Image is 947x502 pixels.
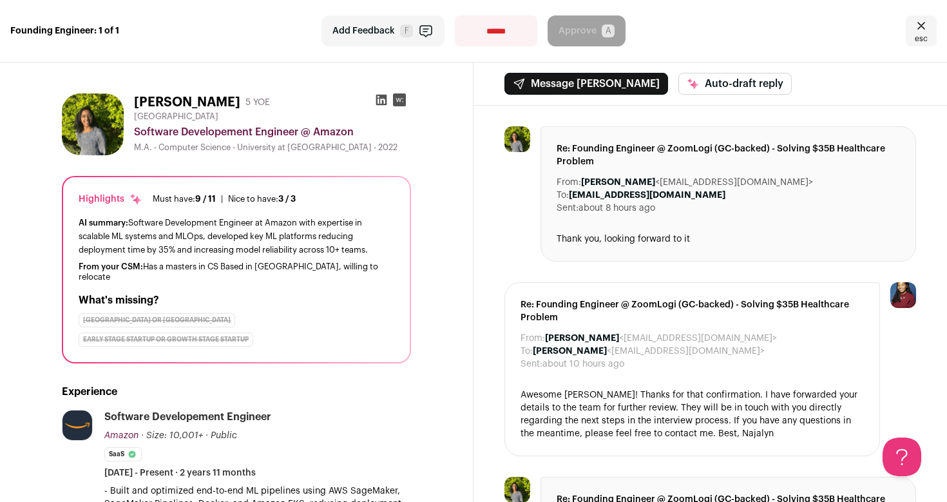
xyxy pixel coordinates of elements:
div: Software Developement Engineer @ Amazon [134,124,411,140]
div: Thank you, looking forward to it [557,233,900,246]
ul: | [153,194,296,204]
b: [EMAIL_ADDRESS][DOMAIN_NAME] [569,191,725,200]
span: Amazon [104,431,139,440]
b: [PERSON_NAME] [545,334,619,343]
a: Close [906,15,937,46]
div: Nice to have: [228,194,296,204]
div: Software Development Engineer at Amazon with expertise in scalable ML systems and MLOps, develope... [79,216,394,256]
div: 5 YOE [245,96,270,109]
img: 3e867a44fb6e0deff815cf15ea7b661a490aab5b587675e9bd0d39e41930cde9 [62,93,124,155]
dt: To: [557,189,569,202]
dt: From: [521,332,545,345]
dt: To: [521,345,533,358]
div: [GEOGRAPHIC_DATA] or [GEOGRAPHIC_DATA] [79,313,235,327]
span: 9 / 11 [195,195,216,203]
b: [PERSON_NAME] [581,178,655,187]
dd: <[EMAIL_ADDRESS][DOMAIN_NAME]> [533,345,765,358]
div: Software Developement Engineer [104,410,271,424]
span: 3 / 3 [278,195,296,203]
img: e36df5e125c6fb2c61edd5a0d3955424ed50ce57e60c515fc8d516ef803e31c7.jpg [62,410,92,440]
button: Add Feedback F [321,15,445,46]
span: [DATE] - Present · 2 years 11 months [104,467,256,479]
span: Re: Founding Engineer @ ZoomLogi (GC-backed) - Solving $35B Healthcare Problem [521,298,864,324]
div: Has a masters in CS Based in [GEOGRAPHIC_DATA], willing to relocate [79,262,394,282]
li: SaaS [104,447,142,461]
dd: <[EMAIL_ADDRESS][DOMAIN_NAME]> [581,176,813,189]
dt: Sent: [521,358,542,371]
button: Auto-draft reply [678,73,792,95]
span: From your CSM: [79,262,143,271]
dd: <[EMAIL_ADDRESS][DOMAIN_NAME]> [545,332,777,345]
span: AI summary: [79,218,128,227]
h1: [PERSON_NAME] [134,93,240,111]
b: [PERSON_NAME] [533,347,607,356]
img: 10010497-medium_jpg [890,282,916,308]
div: M.A. - Computer Science - University at [GEOGRAPHIC_DATA] - 2022 [134,142,411,153]
dt: From: [557,176,581,189]
div: Early Stage Startup or Growth Stage Startup [79,333,253,347]
dd: about 8 hours ago [579,202,655,215]
span: esc [915,34,928,44]
span: F [400,24,413,37]
img: 3e867a44fb6e0deff815cf15ea7b661a490aab5b587675e9bd0d39e41930cde9 [504,126,530,152]
div: Must have: [153,194,216,204]
h2: What's missing? [79,293,394,308]
span: · Size: 10,001+ [141,431,203,440]
dd: about 10 hours ago [542,358,624,371]
strong: Founding Engineer: 1 of 1 [10,24,119,37]
dt: Sent: [557,202,579,215]
span: · [206,429,208,442]
button: Message [PERSON_NAME] [504,73,668,95]
iframe: Help Scout Beacon - Open [883,438,921,476]
div: Awesome [PERSON_NAME]! Thanks for that confirmation. I have forwarded your details to the team fo... [521,389,864,440]
span: [GEOGRAPHIC_DATA] [134,111,218,122]
h2: Experience [62,384,411,400]
span: Public [211,431,237,440]
div: Highlights [79,193,142,206]
span: Re: Founding Engineer @ ZoomLogi (GC-backed) - Solving $35B Healthcare Problem [557,142,900,168]
span: Add Feedback [332,24,395,37]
